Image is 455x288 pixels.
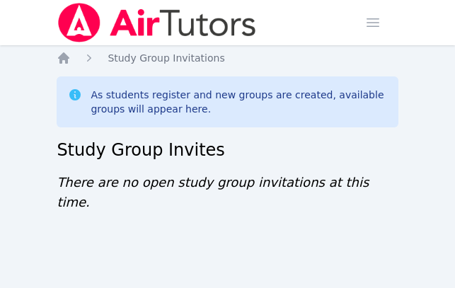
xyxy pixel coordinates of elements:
[108,51,224,65] a: Study Group Invitations
[57,139,398,161] h2: Study Group Invites
[108,52,224,64] span: Study Group Invitations
[57,51,398,65] nav: Breadcrumb
[57,175,369,209] span: There are no open study group invitations at this time.
[91,88,386,116] div: As students register and new groups are created, available groups will appear here.
[57,3,257,42] img: Air Tutors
